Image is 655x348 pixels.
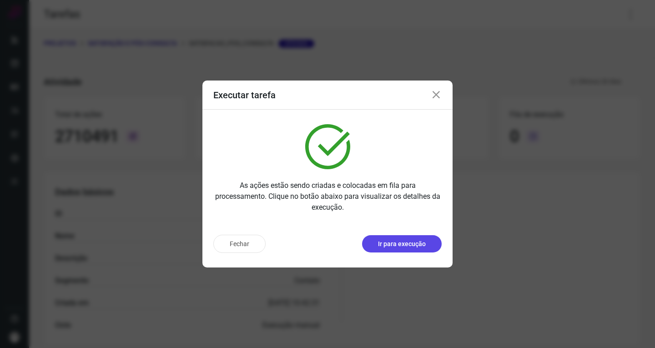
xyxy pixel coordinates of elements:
[213,235,266,253] button: Fechar
[305,124,350,169] img: verified.svg
[362,235,442,252] button: Ir para execução
[213,180,442,213] p: As ações estão sendo criadas e colocadas em fila para processamento. Clique no botão abaixo para ...
[213,90,276,101] h3: Executar tarefa
[378,239,426,249] p: Ir para execução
